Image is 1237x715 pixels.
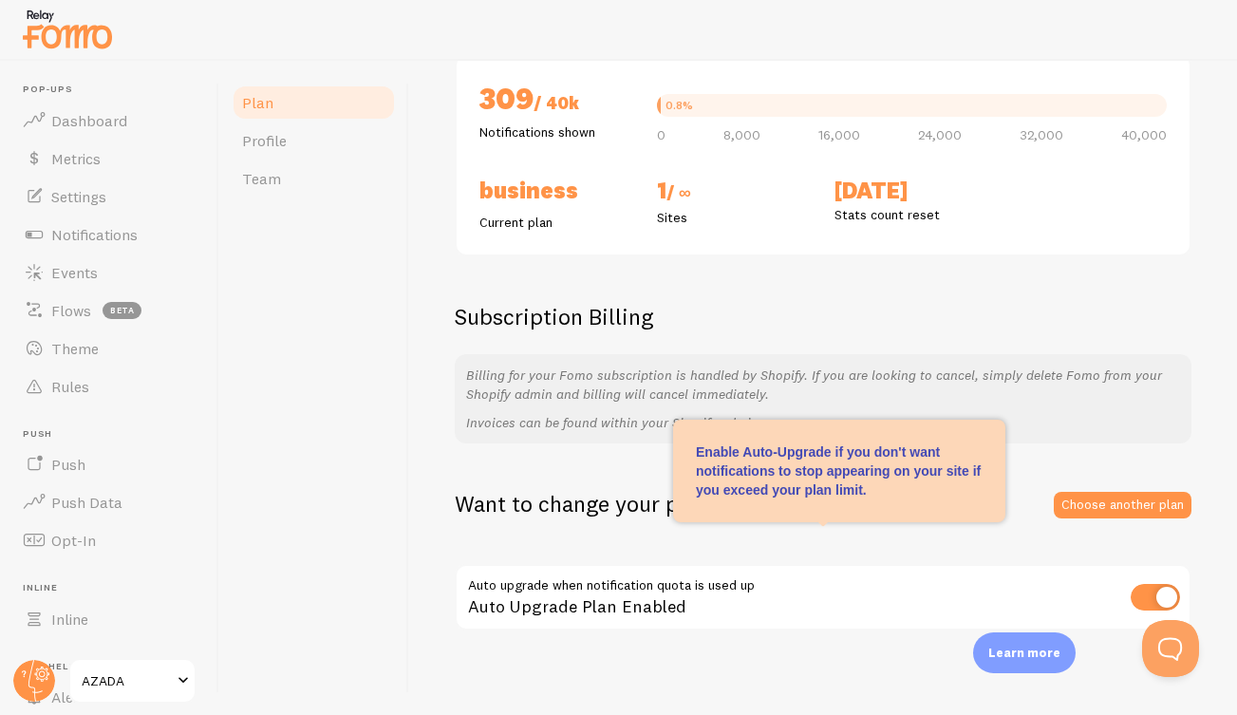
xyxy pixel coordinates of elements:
[466,366,1180,404] p: Billing for your Fomo subscription is handled by Shopify. If you are looking to cancel, simply de...
[479,213,634,232] p: Current plan
[51,493,122,512] span: Push Data
[23,84,207,96] span: Pop-ups
[68,658,197,704] a: AZADA
[918,128,962,141] span: 24,000
[455,489,720,518] h2: Want to change your plan?
[479,176,634,205] h2: Business
[665,100,693,111] div: 0.8%
[11,329,207,367] a: Theme
[82,669,172,692] span: AZADA
[455,302,1191,331] h2: Subscription Billing
[834,205,989,224] p: Stats count reset
[11,521,207,559] a: Opt-In
[51,610,88,629] span: Inline
[51,225,138,244] span: Notifications
[51,531,96,550] span: Opt-In
[51,301,91,320] span: Flows
[103,302,141,319] span: beta
[657,176,812,208] h2: 1
[1121,128,1167,141] span: 40,000
[23,428,207,441] span: Push
[23,582,207,594] span: Inline
[657,128,665,141] span: 0
[51,339,99,358] span: Theme
[51,377,89,396] span: Rules
[231,122,397,160] a: Profile
[466,413,1180,432] p: Invoices can be found within your Shopify admin.
[242,169,281,188] span: Team
[11,102,207,140] a: Dashboard
[51,263,98,282] span: Events
[455,564,1191,633] div: Auto Upgrade Plan Enabled
[1142,620,1199,677] iframe: Help Scout Beacon - Open
[51,111,127,130] span: Dashboard
[666,181,691,203] span: / ∞
[231,160,397,198] a: Team
[51,455,85,474] span: Push
[242,131,287,150] span: Profile
[11,254,207,292] a: Events
[11,178,207,216] a: Settings
[479,79,634,122] h2: 309
[657,208,812,227] p: Sites
[973,632,1076,673] div: Learn more
[988,644,1060,662] p: Learn more
[479,122,634,141] p: Notifications shown
[20,5,115,53] img: fomo-relay-logo-orange.svg
[11,216,207,254] a: Notifications
[51,149,101,168] span: Metrics
[231,84,397,122] a: Plan
[11,483,207,521] a: Push Data
[834,176,989,205] h2: [DATE]
[1020,128,1063,141] span: 32,000
[51,187,106,206] span: Settings
[11,600,207,638] a: Inline
[11,367,207,405] a: Rules
[11,292,207,329] a: Flows beta
[534,92,579,114] span: / 40k
[11,445,207,483] a: Push
[11,140,207,178] a: Metrics
[723,128,760,141] span: 8,000
[242,93,273,112] span: Plan
[818,128,860,141] span: 16,000
[696,442,983,499] p: Enable Auto-Upgrade if you don't want notifications to stop appearing on your site if you exceed ...
[1054,492,1191,518] a: Choose another plan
